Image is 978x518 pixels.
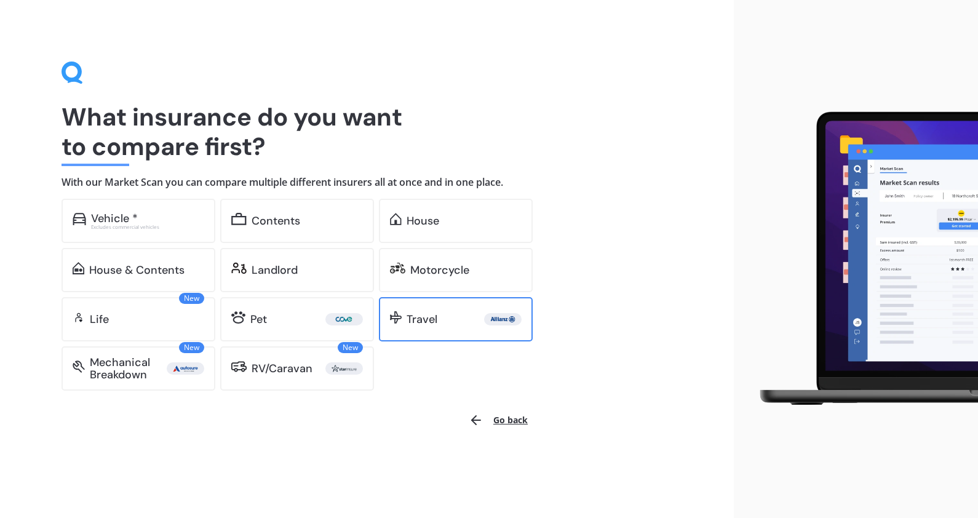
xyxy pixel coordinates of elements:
[90,313,109,325] div: Life
[410,264,469,276] div: Motorcycle
[179,342,204,353] span: New
[62,102,672,161] h1: What insurance do you want to compare first?
[390,262,405,274] img: motorbike.c49f395e5a6966510904.svg
[328,313,360,325] img: Cove.webp
[91,212,138,225] div: Vehicle *
[252,264,298,276] div: Landlord
[73,361,85,373] img: mbi.6615ef239df2212c2848.svg
[231,311,245,324] img: pet.71f96884985775575a0d.svg
[73,213,86,225] img: car.f15378c7a67c060ca3f3.svg
[89,264,185,276] div: House & Contents
[220,297,374,341] a: Pet
[231,213,247,225] img: content.01f40a52572271636b6f.svg
[62,176,672,189] h4: With our Market Scan you can compare multiple different insurers all at once and in one place.
[231,361,247,373] img: rv.0245371a01b30db230af.svg
[338,342,363,353] span: New
[250,313,267,325] div: Pet
[73,262,84,274] img: home-and-contents.b802091223b8502ef2dd.svg
[461,405,535,435] button: Go back
[91,225,204,229] div: Excludes commercial vehicles
[179,293,204,304] span: New
[252,362,312,375] div: RV/Caravan
[407,215,439,227] div: House
[328,362,360,375] img: Star.webp
[231,262,247,274] img: landlord.470ea2398dcb263567d0.svg
[90,356,167,381] div: Mechanical Breakdown
[252,215,300,227] div: Contents
[73,311,85,324] img: life.f720d6a2d7cdcd3ad642.svg
[407,313,437,325] div: Travel
[390,311,402,324] img: travel.bdda8d6aa9c3f12c5fe2.svg
[169,362,202,375] img: Autosure.webp
[487,313,519,325] img: Allianz.webp
[390,213,402,225] img: home.91c183c226a05b4dc763.svg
